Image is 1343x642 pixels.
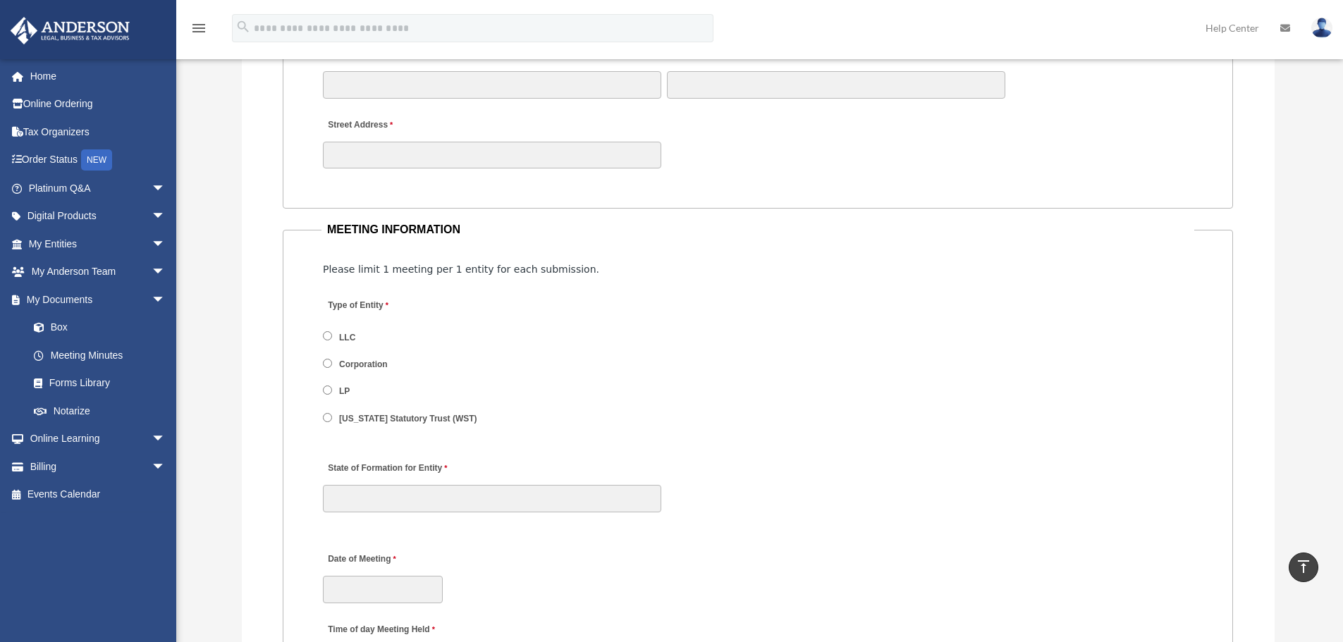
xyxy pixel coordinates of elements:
a: Home [10,62,187,90]
a: menu [190,25,207,37]
a: Platinum Q&Aarrow_drop_down [10,174,187,202]
span: Please limit 1 meeting per 1 entity for each submission. [323,264,599,275]
span: arrow_drop_down [152,230,180,259]
a: My Entitiesarrow_drop_down [10,230,187,258]
label: Type of Entity [323,297,457,316]
span: arrow_drop_down [152,452,180,481]
a: Meeting Minutes [20,341,180,369]
span: arrow_drop_down [152,202,180,231]
span: arrow_drop_down [152,174,180,203]
a: Forms Library [20,369,187,397]
label: LP [335,385,355,398]
label: Date of Meeting [323,550,457,569]
a: Events Calendar [10,481,187,509]
a: My Documentsarrow_drop_down [10,285,187,314]
a: Billingarrow_drop_down [10,452,187,481]
div: NEW [81,149,112,171]
label: State of Formation for Entity [323,459,450,479]
label: Time of day Meeting Held [323,621,457,640]
img: User Pic [1311,18,1332,38]
label: LLC [335,331,361,344]
a: Online Ordering [10,90,187,118]
a: Digital Productsarrow_drop_down [10,202,187,230]
a: Notarize [20,397,187,425]
i: vertical_align_top [1295,558,1312,575]
a: My Anderson Teamarrow_drop_down [10,258,187,286]
a: Online Learningarrow_drop_down [10,425,187,453]
img: Anderson Advisors Platinum Portal [6,17,134,44]
label: Street Address [323,116,457,135]
i: menu [190,20,207,37]
a: Tax Organizers [10,118,187,146]
span: arrow_drop_down [152,425,180,454]
i: search [235,19,251,35]
label: [US_STATE] Statutory Trust (WST) [335,412,482,425]
span: arrow_drop_down [152,285,180,314]
a: vertical_align_top [1289,553,1318,582]
label: Corporation [335,359,393,371]
span: arrow_drop_down [152,258,180,287]
a: Box [20,314,187,342]
a: Order StatusNEW [10,146,187,175]
legend: MEETING INFORMATION [321,220,1194,240]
